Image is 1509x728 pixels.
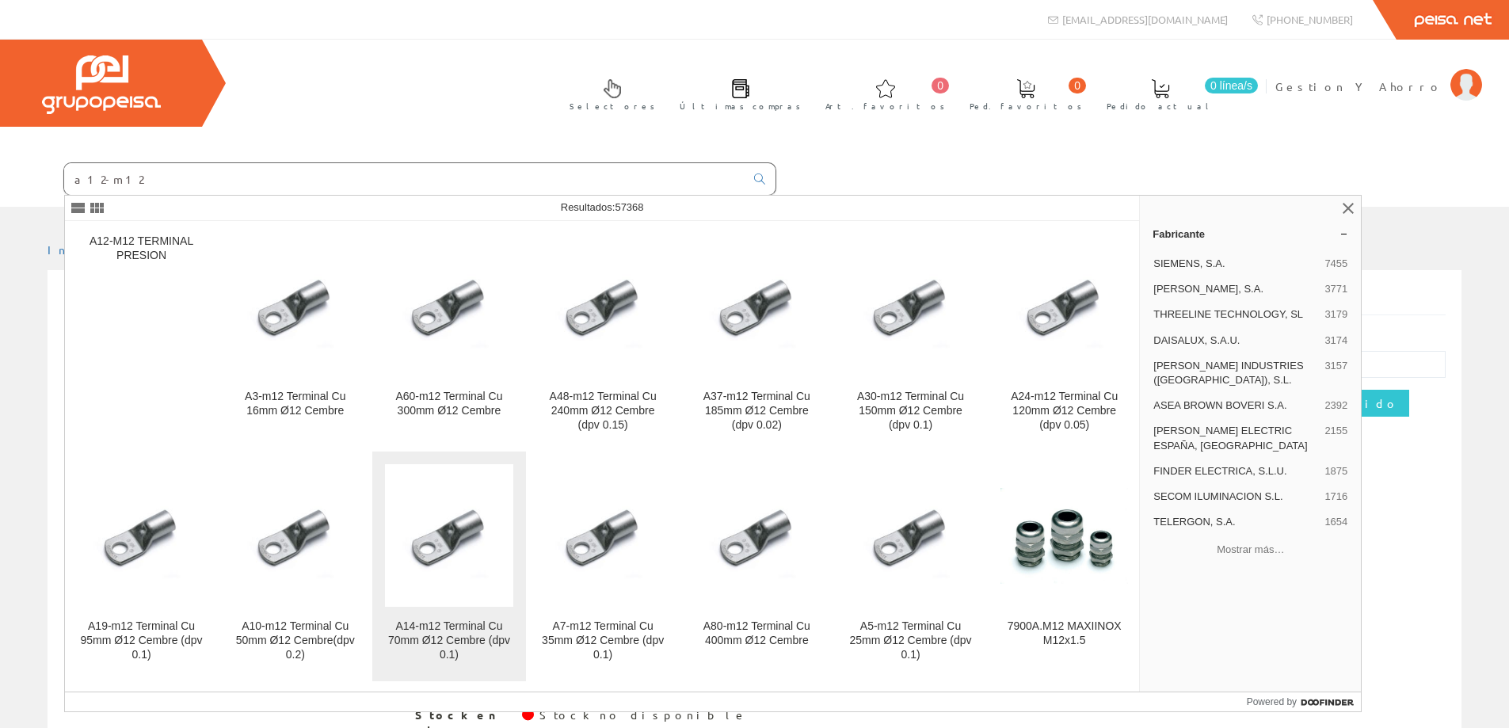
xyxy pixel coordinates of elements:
img: A48-m12 Terminal Cu 240mm Ø12 Cembre (dpv 0.15) [539,258,667,354]
div: A80-m12 Terminal Cu 400mm Ø12 Cembre [693,619,821,648]
img: A60-m12 Terminal Cu 300mm Ø12 Cembre [385,258,513,354]
input: Buscar ... [64,163,745,195]
span: 0 línea/s [1205,78,1258,93]
img: A24-m12 Terminal Cu 120mm Ø12 Cembre (dpv 0.05) [1000,258,1128,354]
a: A37-m12 Terminal Cu 185mm Ø12 Cembre (dpv 0.02) A37-m12 Terminal Cu 185mm Ø12 Cembre (dpv 0.02) [680,222,833,451]
a: A60-m12 Terminal Cu 300mm Ø12 Cembre A60-m12 Terminal Cu 300mm Ø12 Cembre [372,222,525,451]
a: 7900A.M12 MAXIINOX M12x1.5 7900A.M12 MAXIINOX M12x1.5 [988,452,1141,680]
button: Mostrar más… [1146,536,1355,562]
div: Stock no disponible [539,707,747,723]
span: TELERGON, S.A. [1153,515,1318,529]
div: A14-m12 Terminal Cu 70mm Ø12 Cembre (dpv 0.1) [385,619,513,662]
div: A12-M12 TERMINAL PRESION [78,234,205,263]
img: A7-m12 Terminal Cu 35mm Ø12 Cembre (dpv 0.1) [539,488,667,584]
img: A19-m12 Terminal Cu 95mm Ø12 Cembre (dpv 0.1) [78,488,205,584]
a: A80-m12 Terminal Cu 400mm Ø12 Cembre A80-m12 Terminal Cu 400mm Ø12 Cembre [680,452,833,680]
a: A30-m12 Terminal Cu 150mm Ø12 Cembre (dpv 0.1) A30-m12 Terminal Cu 150mm Ø12 Cembre (dpv 0.1) [834,222,987,451]
span: SIEMENS, S.A. [1153,257,1318,271]
a: Inicio [48,242,115,257]
a: Fabricante [1140,221,1361,246]
a: A5-m12 Terminal Cu 25mm Ø12 Cembre (dpv 0.1) A5-m12 Terminal Cu 25mm Ø12 Cembre (dpv 0.1) [834,452,987,680]
img: A3-m12 Terminal Cu 16mm Ø12 Cembre [231,258,359,354]
span: [PHONE_NUMBER] [1267,13,1353,26]
a: A14-m12 Terminal Cu 70mm Ø12 Cembre (dpv 0.1) A14-m12 Terminal Cu 70mm Ø12 Cembre (dpv 0.1) [372,452,525,680]
span: 7455 [1324,257,1347,271]
span: SECOM ILUMINACION S.L. [1153,490,1318,504]
span: [PERSON_NAME] ELECTRIC ESPAÑA, [GEOGRAPHIC_DATA] [1153,424,1318,452]
div: A60-m12 Terminal Cu 300mm Ø12 Cembre [385,390,513,418]
a: Gestion Y Ahorro [1275,66,1482,81]
span: DAISALUX, S.A.U. [1153,334,1318,348]
span: Últimas compras [680,98,801,114]
span: [PERSON_NAME] INDUSTRIES ([GEOGRAPHIC_DATA]), S.L. [1153,359,1318,387]
span: 1875 [1324,464,1347,478]
span: 3157 [1324,359,1347,387]
a: A10-m12 Terminal Cu 50mm Ø12 Cembre(dpv 0.2) A10-m12 Terminal Cu 50mm Ø12 Cembre(dpv 0.2) [219,452,372,680]
div: A7-m12 Terminal Cu 35mm Ø12 Cembre (dpv 0.1) [539,619,667,662]
span: 57368 [615,201,643,213]
div: A5-m12 Terminal Cu 25mm Ø12 Cembre (dpv 0.1) [847,619,974,662]
span: Art. favoritos [825,98,945,114]
span: 2392 [1324,398,1347,413]
span: 0 [932,78,949,93]
span: 3174 [1324,334,1347,348]
div: A30-m12 Terminal Cu 150mm Ø12 Cembre (dpv 0.1) [847,390,974,433]
img: A30-m12 Terminal Cu 150mm Ø12 Cembre (dpv 0.1) [847,258,974,354]
a: A3-m12 Terminal Cu 16mm Ø12 Cembre A3-m12 Terminal Cu 16mm Ø12 Cembre [219,222,372,451]
span: FINDER ELECTRICA, S.L.U. [1153,464,1318,478]
a: A19-m12 Terminal Cu 95mm Ø12 Cembre (dpv 0.1) A19-m12 Terminal Cu 95mm Ø12 Cembre (dpv 0.1) [65,452,218,680]
a: Selectores [554,66,663,120]
img: A5-m12 Terminal Cu 25mm Ø12 Cembre (dpv 0.1) [847,488,974,584]
div: A37-m12 Terminal Cu 185mm Ø12 Cembre (dpv 0.02) [693,390,821,433]
a: A48-m12 Terminal Cu 240mm Ø12 Cembre (dpv 0.15) A48-m12 Terminal Cu 240mm Ø12 Cembre (dpv 0.15) [527,222,680,451]
div: A10-m12 Terminal Cu 50mm Ø12 Cembre(dpv 0.2) [231,619,359,662]
span: 3179 [1324,307,1347,322]
img: A37-m12 Terminal Cu 185mm Ø12 Cembre (dpv 0.02) [693,258,821,354]
span: ASEA BROWN BOVERI S.A. [1153,398,1318,413]
div: A24-m12 Terminal Cu 120mm Ø12 Cembre (dpv 0.05) [1000,390,1128,433]
span: 1654 [1324,515,1347,529]
span: Ped. favoritos [970,98,1082,114]
span: 0 [1069,78,1086,93]
img: 7900A.M12 MAXIINOX M12x1.5 [1000,488,1128,584]
a: Powered by [1247,692,1362,711]
span: THREELINE TECHNOLOGY, SL [1153,307,1318,322]
img: A10-m12 Terminal Cu 50mm Ø12 Cembre(dpv 0.2) [231,488,359,584]
div: A3-m12 Terminal Cu 16mm Ø12 Cembre [231,390,359,418]
img: A14-m12 Terminal Cu 70mm Ø12 Cembre (dpv 0.1) [385,488,513,584]
div: 7900A.M12 MAXIINOX M12x1.5 [1000,619,1128,648]
a: Últimas compras [664,66,809,120]
div: A48-m12 Terminal Cu 240mm Ø12 Cembre (dpv 0.15) [539,390,667,433]
div: A19-m12 Terminal Cu 95mm Ø12 Cembre (dpv 0.1) [78,619,205,662]
img: A80-m12 Terminal Cu 400mm Ø12 Cembre [693,488,821,584]
span: [EMAIL_ADDRESS][DOMAIN_NAME] [1062,13,1228,26]
span: 1716 [1324,490,1347,504]
span: 3771 [1324,282,1347,296]
span: Resultados: [561,201,644,213]
span: [PERSON_NAME], S.A. [1153,282,1318,296]
span: Selectores [570,98,655,114]
a: A12-M12 TERMINAL PRESION [65,222,218,451]
a: A24-m12 Terminal Cu 120mm Ø12 Cembre (dpv 0.05) A24-m12 Terminal Cu 120mm Ø12 Cembre (dpv 0.05) [988,222,1141,451]
a: A7-m12 Terminal Cu 35mm Ø12 Cembre (dpv 0.1) A7-m12 Terminal Cu 35mm Ø12 Cembre (dpv 0.1) [527,452,680,680]
span: Gestion Y Ahorro [1275,78,1442,94]
span: 2155 [1324,424,1347,452]
span: Powered by [1247,695,1297,709]
img: Grupo Peisa [42,55,161,114]
span: Pedido actual [1107,98,1214,114]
